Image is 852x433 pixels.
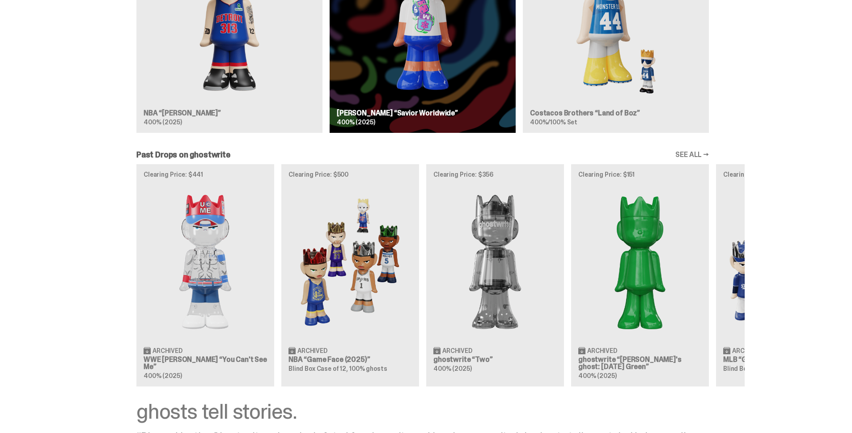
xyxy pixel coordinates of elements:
[144,118,182,126] span: 400% (2025)
[723,356,847,363] h3: MLB “Game Face (2025)”
[571,164,709,386] a: Clearing Price: $151 Schrödinger's ghost: Sunday Green Archived
[587,348,617,354] span: Archived
[578,356,702,370] h3: ghostwrite “[PERSON_NAME]'s ghost: [DATE] Green”
[136,151,230,159] h2: Past Drops on ghostwrite
[297,348,327,354] span: Archived
[288,185,412,339] img: Game Face (2025)
[578,171,702,178] p: Clearing Price: $151
[337,118,375,126] span: 400% (2025)
[433,185,557,339] img: Two
[144,110,315,117] h3: NBA “[PERSON_NAME]”
[426,164,564,386] a: Clearing Price: $356 Two Archived
[723,171,847,178] p: Clearing Price: $425
[144,171,267,178] p: Clearing Price: $441
[530,118,577,126] span: 400%/100% Set
[433,365,471,373] span: 400% (2025)
[288,356,412,363] h3: NBA “Game Face (2025)”
[578,185,702,339] img: Schrödinger's ghost: Sunday Green
[578,372,616,380] span: 400% (2025)
[723,365,822,373] span: Blind Box Case of 12, 100% ghosts
[144,356,267,370] h3: WWE [PERSON_NAME] “You Can't See Me”
[530,110,702,117] h3: Costacos Brothers “Land of Boz”
[723,185,847,339] img: Game Face (2025)
[153,348,182,354] span: Archived
[136,401,709,422] div: ghosts tell stories.
[144,372,182,380] span: 400% (2025)
[281,164,419,386] a: Clearing Price: $500 Game Face (2025) Archived
[433,171,557,178] p: Clearing Price: $356
[433,356,557,363] h3: ghostwrite “Two”
[288,365,387,373] span: Blind Box Case of 12, 100% ghosts
[732,348,762,354] span: Archived
[144,185,267,339] img: You Can't See Me
[136,164,274,386] a: Clearing Price: $441 You Can't See Me Archived
[288,171,412,178] p: Clearing Price: $500
[675,151,709,158] a: SEE ALL →
[337,110,509,117] h3: [PERSON_NAME] “Savior Worldwide”
[442,348,472,354] span: Archived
